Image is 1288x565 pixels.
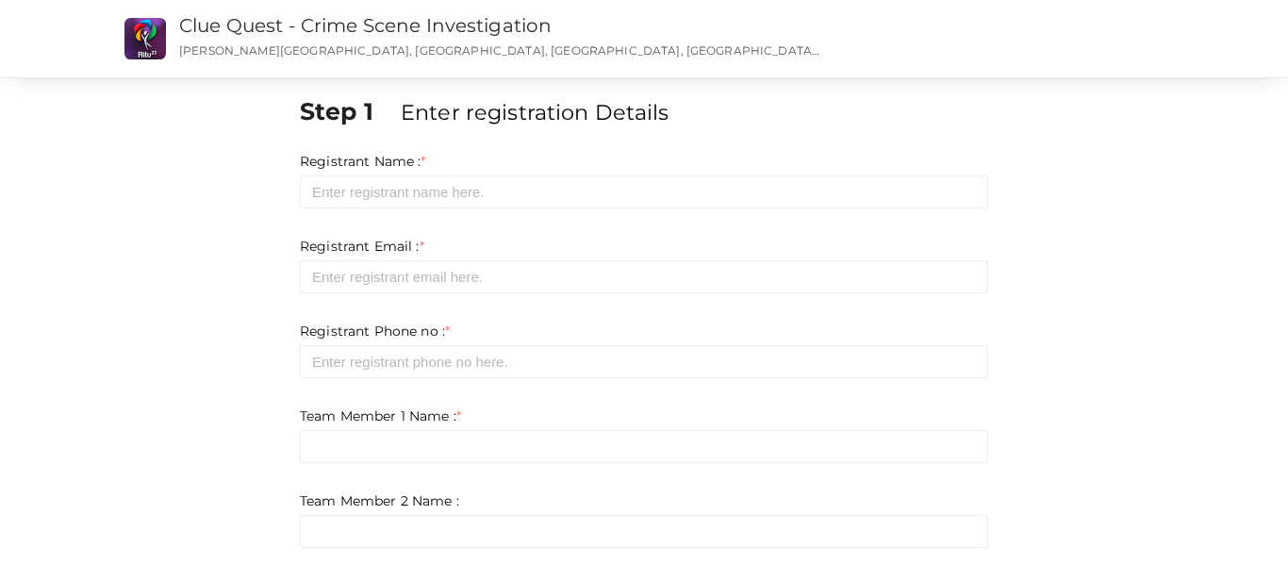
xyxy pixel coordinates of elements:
[300,175,988,208] input: Enter registrant name here.
[300,94,397,128] label: Step 1
[300,491,459,510] label: Team Member 2 Name :
[179,14,552,37] a: Clue Quest - Crime Scene Investigation
[300,345,988,378] input: Enter registrant phone no here.
[300,260,988,293] input: Enter registrant email here.
[401,97,669,127] label: Enter registration Details
[300,322,450,341] label: Registrant Phone no :
[300,152,426,171] label: Registrant Name :
[179,42,823,58] p: [PERSON_NAME][GEOGRAPHIC_DATA], [GEOGRAPHIC_DATA], [GEOGRAPHIC_DATA], [GEOGRAPHIC_DATA], [GEOGRAP...
[300,237,424,256] label: Registrant Email :
[300,407,461,425] label: Team Member 1 Name :
[124,18,166,59] img: NNJOKFXI_small.png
